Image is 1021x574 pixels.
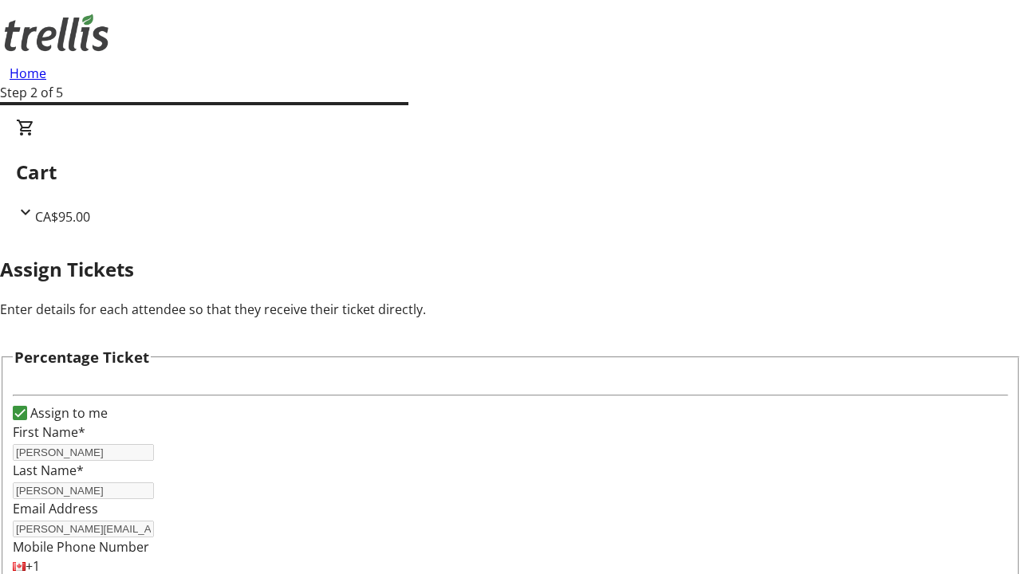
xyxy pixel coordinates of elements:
[35,208,90,226] span: CA$95.00
[13,462,84,479] label: Last Name*
[13,500,98,517] label: Email Address
[13,538,149,556] label: Mobile Phone Number
[16,118,1005,226] div: CartCA$95.00
[16,158,1005,187] h2: Cart
[14,346,149,368] h3: Percentage Ticket
[27,403,108,423] label: Assign to me
[13,423,85,441] label: First Name*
